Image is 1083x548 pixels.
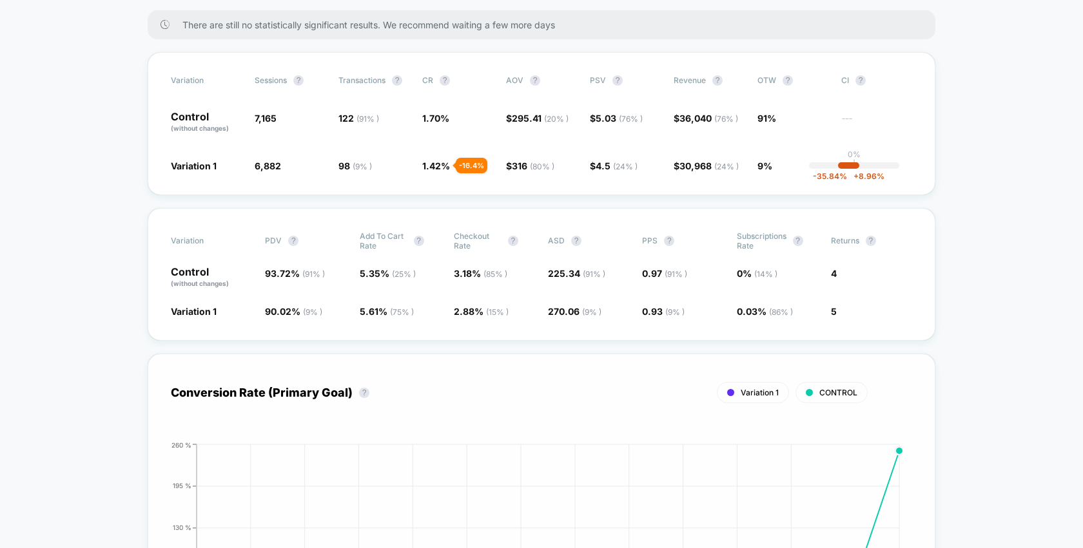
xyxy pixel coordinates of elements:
button: ? [359,388,369,398]
span: $ [674,160,739,171]
button: ? [793,236,803,246]
span: Transactions [338,75,385,85]
div: - 16.4 % [456,158,487,173]
span: 5 [831,306,837,317]
span: 4.5 [596,160,638,171]
button: ? [392,75,402,86]
span: ( 25 % ) [392,269,416,279]
span: ( 91 % ) [583,269,605,279]
span: 2.88 % [454,306,509,317]
button: ? [530,75,540,86]
span: ( 9 % ) [353,162,372,171]
span: + [854,171,859,181]
span: ( 9 % ) [665,307,685,317]
span: $ [590,113,643,124]
span: ( 80 % ) [530,162,554,171]
span: ( 91 % ) [302,269,325,279]
span: $ [590,160,638,171]
span: 225.34 [548,268,605,279]
span: Revenue [674,75,706,85]
span: (without changes) [171,279,229,287]
span: ( 20 % ) [544,114,569,124]
span: Add To Cart Rate [360,231,407,250]
span: $ [674,113,738,124]
button: ? [664,236,674,246]
tspan: 195 % [173,482,191,489]
span: Sessions [255,75,287,85]
button: ? [612,75,623,86]
button: ? [571,236,581,246]
span: 30,968 [679,160,739,171]
span: (without changes) [171,124,229,132]
span: $ [506,160,554,171]
button: ? [508,236,518,246]
span: There are still no statistically significant results. We recommend waiting a few more days [182,19,910,30]
span: ( 24 % ) [613,162,638,171]
span: ( 76 % ) [714,114,738,124]
span: 1.70 % [422,113,449,124]
span: AOV [506,75,523,85]
button: ? [440,75,450,86]
span: PPS [642,236,658,245]
span: Subscriptions Rate [737,231,786,250]
span: 316 [512,160,554,171]
span: 98 [338,160,372,171]
span: 5.35 % [360,268,416,279]
span: ( 9 % ) [582,307,601,317]
span: CI [841,75,912,86]
span: 0 % [737,268,777,279]
span: 122 [338,113,379,124]
p: Control [171,111,242,133]
span: ( 86 % ) [769,307,793,317]
span: 4 [831,268,837,279]
span: 0.97 [642,268,687,279]
span: Variation [171,75,242,86]
span: CR [422,75,433,85]
tspan: 130 % [173,524,191,531]
span: PSV [590,75,606,85]
button: ? [414,236,424,246]
button: ? [866,236,876,246]
button: ? [288,236,298,246]
span: ASD [548,236,565,245]
span: 6,882 [255,160,281,171]
span: 5.61 % [360,306,414,317]
span: -35.84 % [813,171,847,181]
p: Control [171,267,252,288]
span: PDV [265,236,282,245]
span: ( 9 % ) [303,307,322,317]
span: $ [506,113,569,124]
span: 36,040 [679,113,738,124]
p: 0% [848,149,861,159]
span: ( 91 % ) [665,269,687,279]
button: ? [293,75,304,86]
span: 5.03 [596,113,643,124]
span: 3.18 % [454,268,507,279]
p: | [853,159,855,169]
span: OTW [757,75,828,86]
span: --- [841,115,912,133]
span: Variation 1 [171,160,217,171]
span: ( 14 % ) [754,269,777,279]
button: ? [855,75,866,86]
span: CONTROL [819,388,857,397]
span: 7,165 [255,113,277,124]
span: 9% [757,160,772,171]
span: 295.41 [512,113,569,124]
button: ? [712,75,723,86]
button: ? [783,75,793,86]
span: 1.42 % [422,160,450,171]
span: Variation 1 [171,306,217,317]
span: ( 75 % ) [390,307,414,317]
span: Checkout Rate [454,231,502,250]
span: 270.06 [548,306,601,317]
span: ( 85 % ) [483,269,507,279]
span: 93.72 % [265,268,325,279]
span: ( 91 % ) [356,114,379,124]
span: 91% [757,113,776,124]
span: 0.03 % [737,306,793,317]
tspan: 260 % [171,440,191,448]
span: 0.93 [642,306,685,317]
span: 8.96 % [847,171,884,181]
span: ( 15 % ) [486,307,509,317]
